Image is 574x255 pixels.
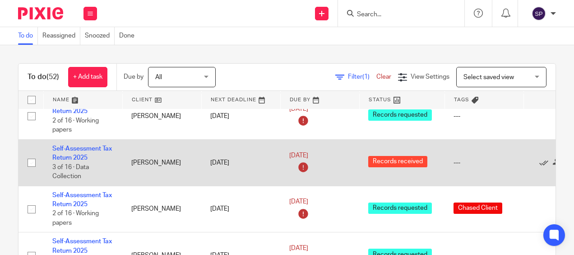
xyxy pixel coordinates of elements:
span: Tags [454,97,469,102]
div: --- [454,112,514,121]
span: (1) [362,74,370,80]
span: Select saved view [463,74,514,80]
span: [DATE] [289,245,308,251]
span: Records received [368,156,427,167]
img: svg%3E [532,6,546,21]
img: Pixie [18,7,63,19]
a: Self-Assessment Tax Return 2025 [52,146,112,161]
span: Filter [348,74,376,80]
td: [DATE] [201,93,280,140]
a: Mark as done [539,158,553,167]
a: Done [119,27,139,45]
a: Snoozed [85,27,115,45]
a: Self-Assessment Tax Return 2025 [52,238,112,254]
span: Chased Client [454,203,502,214]
a: Reassigned [42,27,80,45]
a: Self-Assessment Tax Return 2025 [52,192,112,208]
td: [PERSON_NAME] [122,186,201,232]
h1: To do [28,72,59,82]
td: [PERSON_NAME] [122,93,201,140]
td: [DATE] [201,186,280,232]
span: Records requested [368,203,432,214]
td: [PERSON_NAME] [122,139,201,186]
div: --- [454,158,514,167]
span: 3 of 16 · Data Collection [52,164,89,180]
td: [DATE] [201,139,280,186]
input: Search [356,11,437,19]
a: + Add task [68,67,107,87]
span: Records requested [368,109,432,121]
span: View Settings [411,74,449,80]
span: 2 of 16 · Working papers [52,118,99,133]
span: 2 of 16 · Working papers [52,211,99,227]
span: (52) [46,73,59,80]
span: [DATE] [289,152,308,159]
p: Due by [124,72,143,81]
a: To do [18,27,38,45]
a: Clear [376,74,391,80]
span: All [155,74,162,80]
span: [DATE] [289,199,308,205]
span: [DATE] [289,106,308,112]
